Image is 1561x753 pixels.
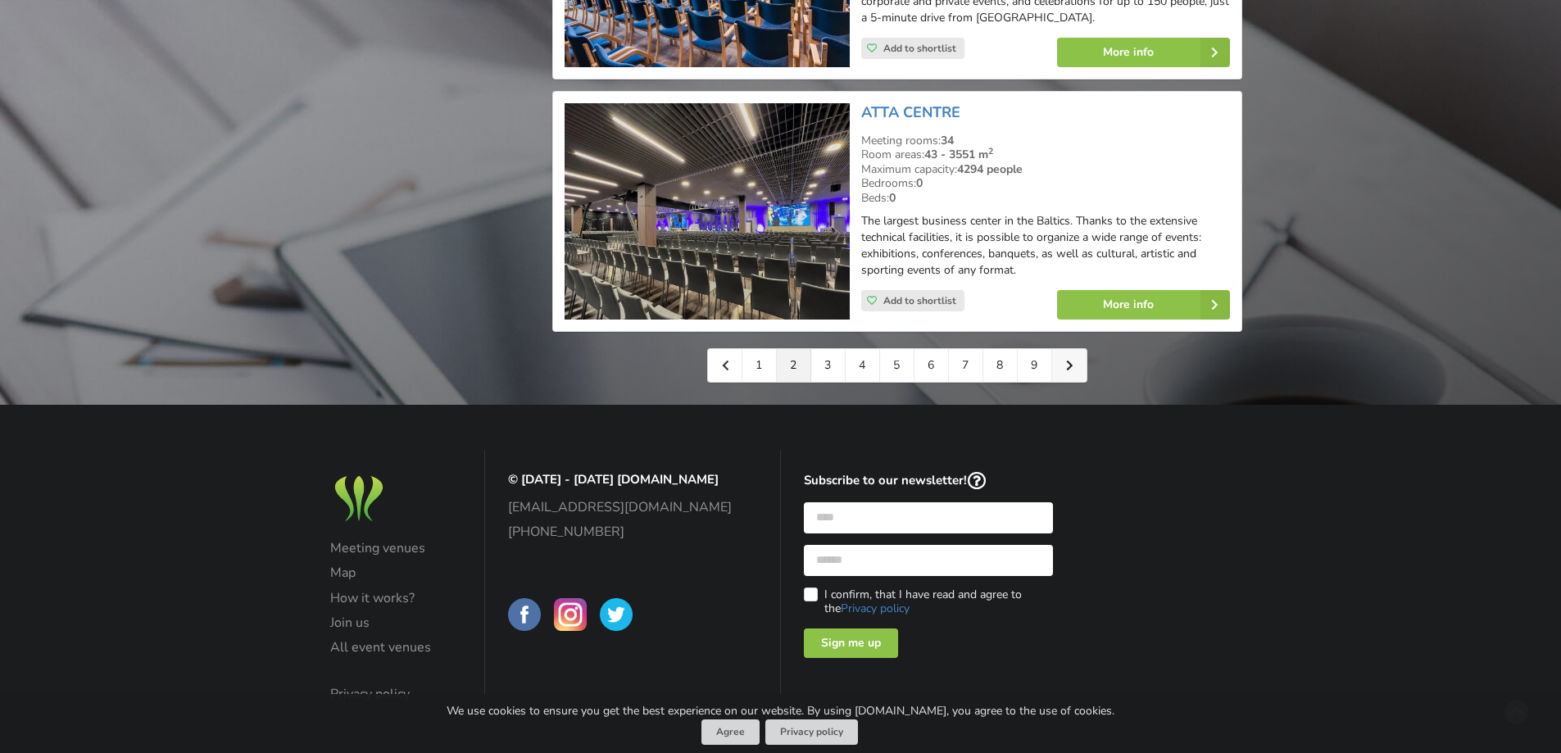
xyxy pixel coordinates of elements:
a: More info [1057,290,1230,320]
a: Meeting venues [330,541,462,556]
span: Add to shortlist [883,294,956,307]
a: How it works? [330,591,462,606]
strong: 43 - 3551 m [924,147,993,162]
a: Map [330,565,462,580]
a: 9 [1018,349,1052,382]
a: More info [1057,38,1230,67]
img: BalticMeetingRooms on Facebook [508,598,541,631]
a: Privacy policy [765,719,858,745]
img: BalticMeetingRooms on Instagram [554,598,587,631]
a: 4 [846,349,880,382]
a: [EMAIL_ADDRESS][DOMAIN_NAME] [508,500,758,515]
a: 7 [949,349,983,382]
strong: 34 [941,133,954,148]
sup: 2 [988,145,993,157]
p: The largest business center in the Baltics. Thanks to the extensive technical facilities, it is p... [861,213,1230,279]
p: © [DATE] - [DATE] [DOMAIN_NAME] [508,472,758,488]
a: ATTA CENTRE [861,102,960,122]
a: 2 [777,349,811,382]
strong: 0 [889,190,896,206]
div: Meeting rooms: [861,134,1230,148]
button: Agree [701,719,760,745]
a: 8 [983,349,1018,382]
a: 6 [914,349,949,382]
strong: 0 [916,175,923,191]
a: Privacy policy [841,601,910,616]
div: Beds: [861,191,1230,206]
a: 1 [742,349,777,382]
div: Sign me up [804,628,898,658]
a: Privacy policy [330,687,462,701]
a: Join us [330,615,462,630]
strong: 4294 people [957,161,1023,177]
p: Subscribe to our newsletter! [804,472,1054,491]
a: All event venues [330,640,462,655]
img: BalticMeetingRooms on Twitter [600,598,633,631]
a: 3 [811,349,846,382]
img: Conference centre | Riga | ATTA CENTRE [565,103,849,320]
div: Bedrooms: [861,176,1230,191]
div: Maximum capacity: [861,162,1230,177]
label: I confirm, that I have read and agree to the [804,587,1054,615]
a: 5 [880,349,914,382]
span: Add to shortlist [883,42,956,55]
img: Baltic Meeting Rooms [330,472,388,525]
div: Room areas: [861,147,1230,162]
a: [PHONE_NUMBER] [508,524,758,539]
